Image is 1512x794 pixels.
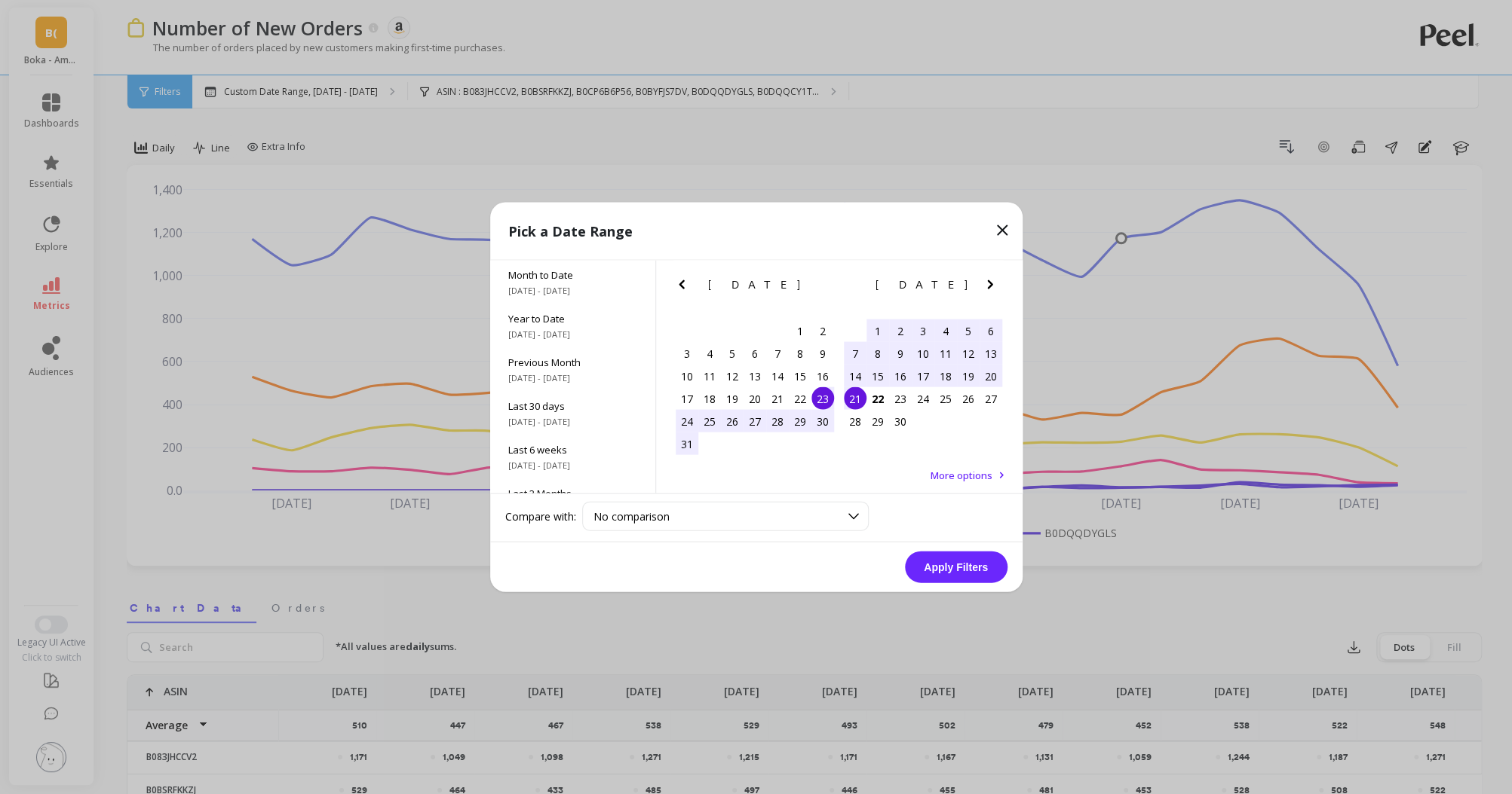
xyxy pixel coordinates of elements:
div: Choose Thursday, September 18th, 2025 [934,365,957,387]
div: Choose Monday, September 15th, 2025 [866,365,889,387]
div: Choose Friday, September 12th, 2025 [957,342,980,365]
span: Previous Month [508,356,637,369]
div: Choose Saturday, September 6th, 2025 [980,319,1002,342]
div: Choose Sunday, September 14th, 2025 [844,365,866,387]
div: Choose Thursday, September 11th, 2025 [934,342,957,365]
div: Choose Saturday, September 20th, 2025 [980,365,1002,387]
span: [DATE] - [DATE] [508,416,637,428]
div: Choose Saturday, August 30th, 2025 [811,410,834,432]
div: Choose Monday, August 4th, 2025 [698,342,721,365]
div: Choose Sunday, August 31st, 2025 [676,432,698,455]
div: Choose Wednesday, September 10th, 2025 [912,342,934,365]
div: Choose Monday, August 25th, 2025 [698,410,721,432]
div: month 2025-08 [676,319,834,455]
div: Choose Friday, August 8th, 2025 [789,342,811,365]
div: Choose Wednesday, August 6th, 2025 [744,342,766,365]
div: Choose Friday, August 29th, 2025 [789,410,811,432]
div: Choose Tuesday, August 26th, 2025 [721,410,744,432]
div: Choose Thursday, August 14th, 2025 [766,365,789,387]
div: Choose Tuesday, September 9th, 2025 [889,342,912,365]
button: Previous Month [673,276,697,300]
span: [DATE] [876,279,970,291]
div: Choose Friday, August 1st, 2025 [789,319,811,342]
div: Choose Saturday, August 9th, 2025 [811,342,834,365]
div: Choose Sunday, August 10th, 2025 [676,365,698,387]
span: No comparison [593,509,670,524]
span: [DATE] - [DATE] [508,285,637,297]
div: month 2025-09 [844,319,1002,432]
div: Choose Sunday, August 24th, 2025 [676,410,698,432]
button: Previous Month [840,276,864,300]
div: Choose Tuesday, August 5th, 2025 [721,342,744,365]
div: Choose Friday, August 22nd, 2025 [789,387,811,410]
div: Choose Tuesday, September 16th, 2025 [889,365,912,387]
span: Year to Date [508,312,637,325]
div: Choose Sunday, September 21st, 2025 [844,387,866,410]
div: Choose Tuesday, September 2nd, 2025 [889,319,912,342]
div: Choose Friday, August 15th, 2025 [789,365,811,387]
div: Choose Thursday, August 28th, 2025 [766,410,789,432]
div: Choose Tuesday, August 19th, 2025 [721,387,744,410]
div: Choose Wednesday, September 3rd, 2025 [912,319,934,342]
div: Choose Tuesday, August 12th, 2025 [721,365,744,387]
div: Choose Monday, August 18th, 2025 [698,387,721,410]
label: Compare with: [505,508,576,524]
div: Choose Monday, September 22nd, 2025 [866,387,889,410]
div: Choose Tuesday, September 30th, 2025 [889,410,912,432]
button: Apply Filters [905,551,1007,583]
p: Pick a Date Range [508,221,633,242]
span: Last 30 days [508,399,637,413]
div: Choose Monday, September 8th, 2025 [866,342,889,365]
div: Choose Sunday, August 17th, 2025 [676,387,698,410]
div: Choose Wednesday, August 20th, 2025 [744,387,766,410]
div: Choose Wednesday, September 17th, 2025 [912,365,934,387]
span: Month to Date [508,268,637,282]
div: Choose Wednesday, August 27th, 2025 [744,410,766,432]
div: Choose Friday, September 19th, 2025 [957,365,980,387]
div: Choose Wednesday, September 24th, 2025 [912,387,934,410]
span: [DATE] - [DATE] [508,460,637,472]
div: Choose Saturday, August 2nd, 2025 [811,319,834,342]
div: Choose Monday, August 11th, 2025 [698,365,721,387]
button: Next Month [981,276,1005,300]
div: Choose Monday, September 1st, 2025 [866,319,889,342]
div: Choose Sunday, August 3rd, 2025 [676,342,698,365]
div: Choose Saturday, August 23rd, 2025 [811,387,834,410]
span: [DATE] [707,279,802,291]
span: Last 3 Months [508,487,637,500]
div: Choose Tuesday, September 23rd, 2025 [889,387,912,410]
div: Choose Wednesday, August 13th, 2025 [744,365,766,387]
div: Choose Thursday, September 25th, 2025 [934,387,957,410]
div: Choose Friday, September 5th, 2025 [957,319,980,342]
span: [DATE] - [DATE] [508,328,637,341]
div: Choose Monday, September 29th, 2025 [866,410,889,432]
div: Choose Thursday, September 4th, 2025 [934,319,957,342]
span: Last 6 weeks [508,443,637,457]
div: Choose Sunday, September 7th, 2025 [844,342,866,365]
div: Choose Saturday, September 13th, 2025 [980,342,1002,365]
button: Next Month [813,276,837,300]
div: Choose Thursday, August 7th, 2025 [766,342,789,365]
div: Choose Sunday, September 28th, 2025 [844,410,866,432]
div: Choose Saturday, August 16th, 2025 [811,365,834,387]
div: Choose Friday, September 26th, 2025 [957,387,980,410]
div: Choose Thursday, August 21st, 2025 [766,387,789,410]
div: Choose Saturday, September 27th, 2025 [980,387,1002,410]
span: [DATE] - [DATE] [508,372,637,384]
span: More options [931,469,992,482]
